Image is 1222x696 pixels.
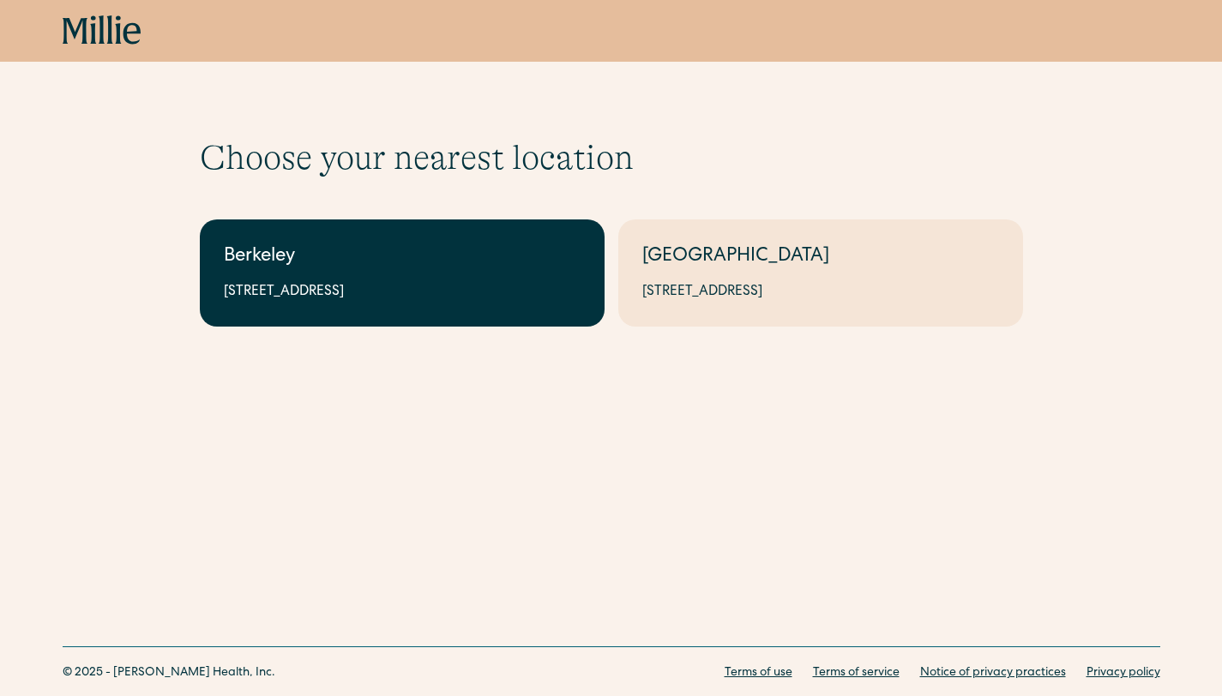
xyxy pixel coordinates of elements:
div: Berkeley [224,243,581,272]
a: Privacy policy [1087,664,1160,682]
a: Terms of service [813,664,900,682]
a: Berkeley[STREET_ADDRESS] [200,219,605,327]
div: © 2025 - [PERSON_NAME] Health, Inc. [63,664,275,682]
a: Notice of privacy practices [920,664,1066,682]
h1: Choose your nearest location [200,137,1023,178]
div: [STREET_ADDRESS] [642,282,999,303]
a: home [63,15,141,46]
a: Terms of use [725,664,792,682]
a: [GEOGRAPHIC_DATA][STREET_ADDRESS] [618,219,1023,327]
div: [GEOGRAPHIC_DATA] [642,243,999,272]
div: [STREET_ADDRESS] [224,282,581,303]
